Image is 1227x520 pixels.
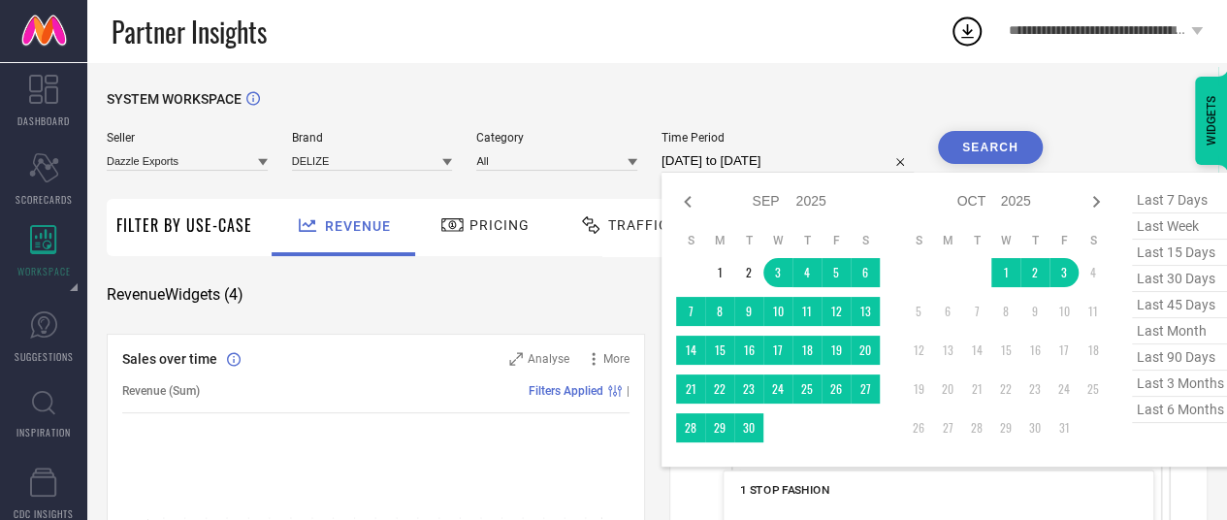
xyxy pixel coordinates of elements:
[792,297,822,326] td: Thu Sep 11 2025
[950,14,985,49] div: Open download list
[705,374,734,404] td: Mon Sep 22 2025
[16,425,71,439] span: INSPIRATION
[676,190,699,213] div: Previous month
[116,213,252,237] span: Filter By Use-Case
[734,336,763,365] td: Tue Sep 16 2025
[740,483,829,497] span: 1 STOP FASHION
[763,297,792,326] td: Wed Sep 10 2025
[822,374,851,404] td: Fri Sep 26 2025
[325,218,391,234] span: Revenue
[734,233,763,248] th: Tuesday
[469,217,530,233] span: Pricing
[1049,336,1079,365] td: Fri Oct 17 2025
[676,297,705,326] td: Sun Sep 07 2025
[933,413,962,442] td: Mon Oct 27 2025
[904,413,933,442] td: Sun Oct 26 2025
[933,374,962,404] td: Mon Oct 20 2025
[991,374,1020,404] td: Wed Oct 22 2025
[1020,233,1049,248] th: Thursday
[962,233,991,248] th: Tuesday
[938,131,1043,164] button: Search
[933,297,962,326] td: Mon Oct 06 2025
[822,258,851,287] td: Fri Sep 05 2025
[16,192,73,207] span: SCORECARDS
[962,336,991,365] td: Tue Oct 14 2025
[763,233,792,248] th: Wednesday
[734,258,763,287] td: Tue Sep 02 2025
[1079,233,1108,248] th: Saturday
[676,336,705,365] td: Sun Sep 14 2025
[792,233,822,248] th: Thursday
[1049,413,1079,442] td: Fri Oct 31 2025
[509,352,523,366] svg: Zoom
[528,352,569,366] span: Analyse
[1079,374,1108,404] td: Sat Oct 25 2025
[1079,258,1108,287] td: Sat Oct 04 2025
[792,258,822,287] td: Thu Sep 04 2025
[851,374,880,404] td: Sat Sep 27 2025
[112,12,267,51] span: Partner Insights
[962,413,991,442] td: Tue Oct 28 2025
[991,297,1020,326] td: Wed Oct 08 2025
[122,351,217,367] span: Sales over time
[904,336,933,365] td: Sun Oct 12 2025
[822,233,851,248] th: Friday
[705,413,734,442] td: Mon Sep 29 2025
[627,384,630,398] span: |
[1020,258,1049,287] td: Thu Oct 02 2025
[1084,190,1108,213] div: Next month
[608,217,668,233] span: Traffic
[851,297,880,326] td: Sat Sep 13 2025
[17,114,70,128] span: DASHBOARD
[17,264,71,278] span: WORKSPACE
[529,384,603,398] span: Filters Applied
[662,131,914,145] span: Time Period
[851,336,880,365] td: Sat Sep 20 2025
[1079,336,1108,365] td: Sat Oct 18 2025
[676,374,705,404] td: Sun Sep 21 2025
[763,258,792,287] td: Wed Sep 03 2025
[1049,233,1079,248] th: Friday
[763,374,792,404] td: Wed Sep 24 2025
[962,297,991,326] td: Tue Oct 07 2025
[904,297,933,326] td: Sun Oct 05 2025
[933,336,962,365] td: Mon Oct 13 2025
[676,233,705,248] th: Sunday
[1020,413,1049,442] td: Thu Oct 30 2025
[1079,297,1108,326] td: Sat Oct 11 2025
[705,258,734,287] td: Mon Sep 01 2025
[991,233,1020,248] th: Wednesday
[1049,297,1079,326] td: Fri Oct 10 2025
[822,336,851,365] td: Fri Sep 19 2025
[292,131,453,145] span: Brand
[603,352,630,366] span: More
[734,413,763,442] td: Tue Sep 30 2025
[962,374,991,404] td: Tue Oct 21 2025
[904,233,933,248] th: Sunday
[792,336,822,365] td: Thu Sep 18 2025
[107,285,243,305] span: Revenue Widgets ( 4 )
[1020,297,1049,326] td: Thu Oct 09 2025
[476,131,637,145] span: Category
[734,374,763,404] td: Tue Sep 23 2025
[15,349,74,364] span: SUGGESTIONS
[705,233,734,248] th: Monday
[763,336,792,365] td: Wed Sep 17 2025
[991,413,1020,442] td: Wed Oct 29 2025
[822,297,851,326] td: Fri Sep 12 2025
[662,149,914,173] input: Select time period
[904,374,933,404] td: Sun Oct 19 2025
[107,131,268,145] span: Seller
[991,258,1020,287] td: Wed Oct 01 2025
[1020,374,1049,404] td: Thu Oct 23 2025
[734,297,763,326] td: Tue Sep 09 2025
[1020,336,1049,365] td: Thu Oct 16 2025
[991,336,1020,365] td: Wed Oct 15 2025
[676,413,705,442] td: Sun Sep 28 2025
[705,297,734,326] td: Mon Sep 08 2025
[851,258,880,287] td: Sat Sep 06 2025
[851,233,880,248] th: Saturday
[122,384,200,398] span: Revenue (Sum)
[792,374,822,404] td: Thu Sep 25 2025
[1049,374,1079,404] td: Fri Oct 24 2025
